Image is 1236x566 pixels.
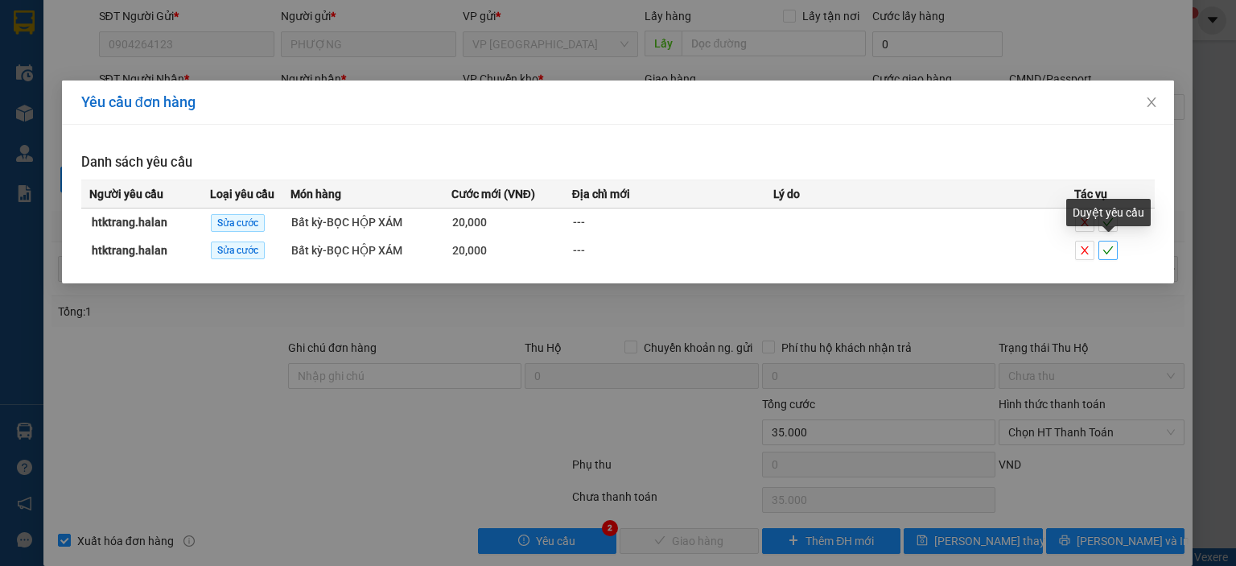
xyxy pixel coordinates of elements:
[1099,245,1117,256] span: check
[1075,241,1094,260] button: close
[92,244,167,257] strong: htktrang.halan
[323,244,402,257] span: - BỌC HỘP XÁM
[573,216,585,229] span: ---
[89,185,163,203] span: Người yêu cầu
[1145,96,1158,109] span: close
[452,244,487,257] span: 20,000
[92,216,167,229] strong: htktrang.halan
[290,185,341,203] span: Món hàng
[1098,241,1118,260] button: check
[211,214,265,232] span: Sửa cước
[1129,81,1174,126] button: Close
[210,185,274,203] span: Loại yêu cầu
[452,216,487,229] span: 20,000
[773,185,800,203] span: Lý do
[81,93,1155,111] div: Yêu cầu đơn hàng
[573,244,585,257] span: ---
[451,185,535,203] span: Cước mới (VNĐ)
[572,185,630,203] span: Địa chỉ mới
[1074,185,1107,203] span: Tác vụ
[211,242,265,259] span: Sửa cước
[1066,199,1151,226] div: Duyệt yêu cầu
[291,216,402,229] span: Bất kỳ
[291,244,402,257] span: Bất kỳ
[81,152,1155,173] h3: Danh sách yêu cầu
[323,216,402,229] span: - BỌC HỘP XÁM
[1076,245,1094,256] span: close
